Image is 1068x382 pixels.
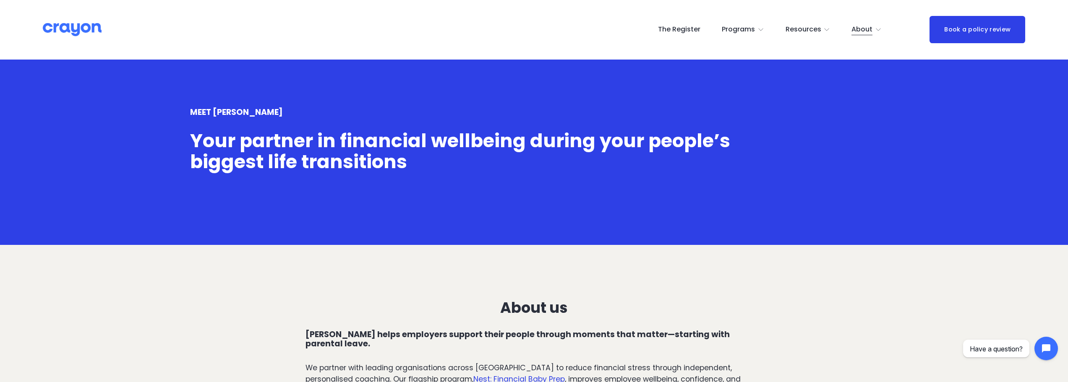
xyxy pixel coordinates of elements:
a: folder dropdown [786,23,830,36]
span: Programs [722,23,755,36]
a: Book a policy review [930,16,1025,43]
img: Crayon [43,22,102,37]
span: Your partner in financial wellbeing during your people’s biggest life transitions [190,127,734,175]
h3: About us [306,299,763,316]
span: About [851,23,872,36]
a: The Register [658,23,700,36]
span: Resources [786,23,821,36]
strong: [PERSON_NAME] helps employers support their people through moments that matter—starting with pare... [306,329,731,350]
h4: MEET [PERSON_NAME] [190,108,878,117]
a: folder dropdown [851,23,882,36]
a: folder dropdown [722,23,764,36]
